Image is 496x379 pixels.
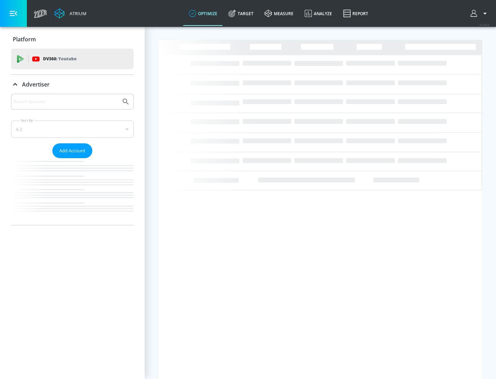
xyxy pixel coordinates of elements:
a: Atrium [54,8,86,19]
label: Sort By [20,118,34,123]
a: Report [338,1,374,26]
p: Advertiser [22,81,50,88]
a: Analyze [299,1,338,26]
button: Add Account [52,143,92,158]
div: Platform [11,30,134,49]
div: Advertiser [11,94,134,225]
div: A-Z [11,121,134,138]
div: Advertiser [11,75,134,94]
div: Atrium [67,10,86,17]
div: DV360: Youtube [11,49,134,69]
a: Target [223,1,259,26]
a: measure [259,1,299,26]
p: DV360: [43,55,76,63]
input: Search by name [14,97,118,106]
a: optimize [183,1,223,26]
span: v 4.24.0 [479,23,489,27]
p: Youtube [58,55,76,62]
nav: list of Advertiser [11,158,134,225]
span: Add Account [59,147,85,155]
p: Platform [13,35,36,43]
